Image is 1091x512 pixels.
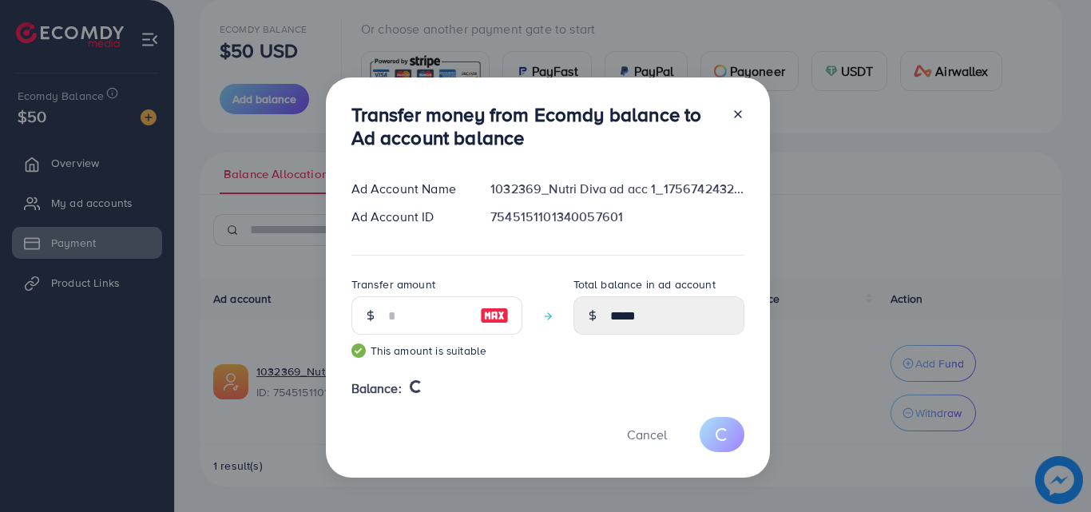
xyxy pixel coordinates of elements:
img: guide [351,343,366,358]
img: image [480,306,509,325]
div: 7545151101340057601 [478,208,756,226]
label: Transfer amount [351,276,435,292]
div: Ad Account ID [339,208,478,226]
button: Cancel [607,417,687,451]
div: Ad Account Name [339,180,478,198]
label: Total balance in ad account [573,276,716,292]
span: Cancel [627,426,667,443]
h3: Transfer money from Ecomdy balance to Ad account balance [351,103,719,149]
small: This amount is suitable [351,343,522,359]
span: Balance: [351,379,402,398]
div: 1032369_Nutri Diva ad acc 1_1756742432079 [478,180,756,198]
